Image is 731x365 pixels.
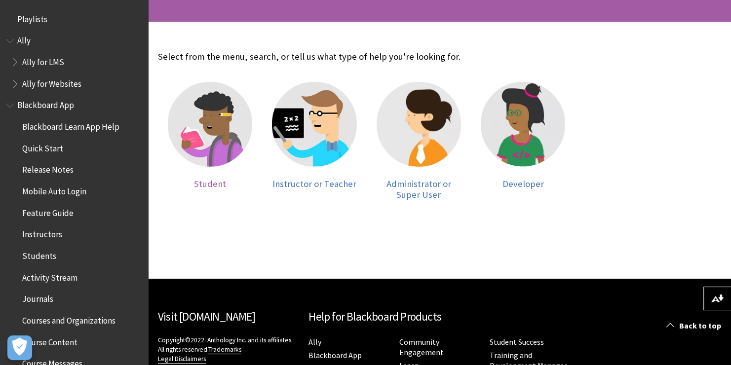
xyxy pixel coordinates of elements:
span: Mobile Auto Login [22,183,86,196]
p: Select from the menu, search, or tell us what type of help you're looking for. [158,50,575,63]
span: Ally for Websites [22,75,81,89]
span: Activity Stream [22,269,77,283]
img: Administrator [377,82,461,166]
span: Ally [17,33,31,46]
a: Legal Disclaimers [158,355,206,364]
a: Student Student [168,82,252,200]
span: Playlists [17,11,47,24]
a: Developer [481,82,565,200]
span: Release Notes [22,162,74,175]
span: Developer [502,178,543,189]
span: Courses and Organizations [22,312,115,326]
img: Instructor [272,82,356,166]
img: Student [168,82,252,166]
span: Instructor or Teacher [272,178,356,189]
span: Students [22,248,56,261]
a: Visit [DOMAIN_NAME] [158,309,255,324]
a: Back to top [659,317,731,335]
span: Administrator or Super User [386,178,451,200]
span: Student [194,178,226,189]
span: Journals [22,291,53,304]
a: Blackboard App [308,350,362,361]
span: Course Content [22,334,77,347]
a: Student Success [490,337,544,347]
span: Instructors [22,226,62,240]
button: Open Preferences [7,335,32,360]
h2: Help for Blackboard Products [308,308,571,326]
a: Administrator Administrator or Super User [377,82,461,200]
a: Trademarks [208,345,241,354]
span: Feature Guide [22,205,74,218]
a: Ally [308,337,321,347]
span: Ally for LMS [22,54,64,67]
nav: Book outline for Playlists [6,11,142,28]
a: Community Engagement [399,337,444,358]
span: Quick Start [22,140,63,153]
a: Instructor Instructor or Teacher [272,82,356,200]
nav: Book outline for Anthology Ally Help [6,33,142,92]
span: Blackboard Learn App Help [22,118,119,132]
span: Blackboard App [17,97,74,110]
